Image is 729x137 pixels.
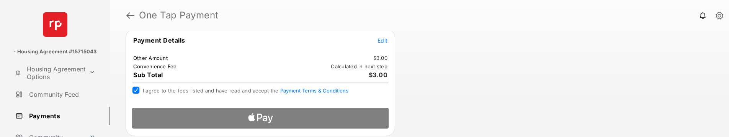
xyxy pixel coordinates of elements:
span: I agree to the fees listed and have read and accept the [143,87,348,94]
img: svg+xml;base64,PHN2ZyB4bWxucz0iaHR0cDovL3d3dy53My5vcmcvMjAwMC9zdmciIHdpZHRoPSI2NCIgaGVpZ2h0PSI2NC... [43,12,67,37]
td: $3.00 [373,54,388,61]
td: Calculated in next step [330,63,388,70]
span: Payment Details [133,36,185,44]
td: Other Amount [133,54,168,61]
button: Edit [378,36,387,44]
span: Sub Total [133,71,163,79]
span: Edit [378,37,387,44]
span: $3.00 [369,71,388,79]
strong: One Tap Payment [139,11,219,20]
a: Housing Agreement Options [12,64,86,82]
a: Payments [12,107,110,125]
td: Convenience Fee [133,63,177,70]
button: I agree to the fees listed and have read and accept the [280,87,348,94]
p: - Housing Agreement #15715043 [13,48,96,56]
a: Community Feed [12,85,110,104]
